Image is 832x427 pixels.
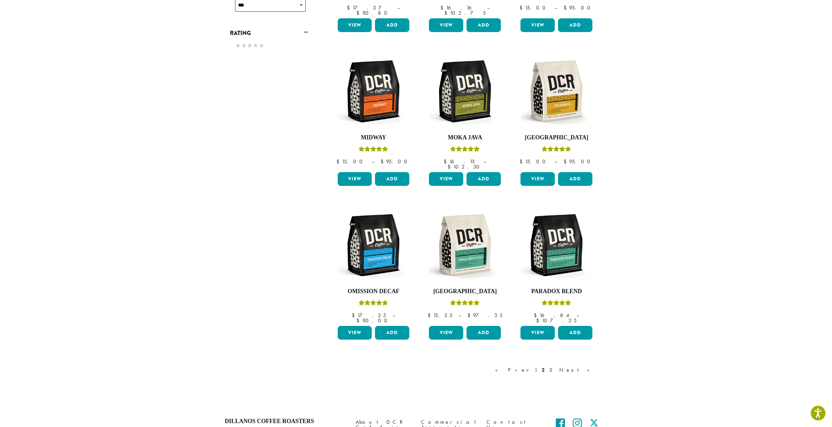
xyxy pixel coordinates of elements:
button: Add [375,172,409,186]
bdi: 97.35 [467,312,502,319]
a: MidwayRated 5.00 out of 5 [336,54,411,169]
a: Next » [558,366,596,374]
span: – [398,4,400,11]
h4: [GEOGRAPHIC_DATA] [427,288,502,295]
a: View [520,18,555,32]
span: $ [564,4,569,11]
button: Add [375,326,409,340]
span: $ [428,312,433,319]
span: $ [519,4,525,11]
bdi: 15.00 [336,158,365,165]
bdi: 102.75 [444,9,486,16]
a: View [429,172,463,186]
span: – [459,312,461,319]
span: $ [440,4,446,11]
a: [GEOGRAPHIC_DATA]Rated 5.00 out of 5 [427,207,502,323]
a: View [338,326,372,340]
button: Add [467,326,501,340]
bdi: 102.50 [448,163,483,170]
img: DCR-12oz-Papua-New-Guinea-Stock-scaled.png [427,207,502,283]
a: 2 [540,366,546,374]
span: ★ [235,41,241,50]
button: Add [558,172,592,186]
bdi: 16.13 [444,158,477,165]
a: View [338,172,372,186]
h4: Moka Java [427,134,502,141]
span: – [372,158,374,165]
div: Rated 5.00 out of 5 [359,145,388,155]
bdi: 15.00 [519,4,549,11]
span: – [392,312,395,319]
a: View [338,18,372,32]
a: Omission DecafRated 4.33 out of 5 [336,207,411,323]
img: DCR-12oz-Moka-Java-Stock-scaled.png [427,54,502,129]
span: $ [444,158,449,165]
bdi: 95.00 [564,158,593,165]
button: Add [467,18,501,32]
a: Paradox BlendRated 5.00 out of 5 [519,207,594,323]
h4: [GEOGRAPHIC_DATA] [519,134,594,141]
bdi: 110.00 [356,317,390,324]
div: Rated 5.00 out of 5 [450,299,480,309]
a: [GEOGRAPHIC_DATA]Rated 5.00 out of 5 [519,54,594,169]
span: $ [336,158,342,165]
div: Rated 5.00 out of 5 [542,299,571,309]
button: Add [467,172,501,186]
bdi: 17.25 [352,312,386,319]
div: Rated 5.00 out of 5 [450,145,480,155]
span: ★ [247,41,253,50]
button: Add [558,18,592,32]
a: « Prev [494,366,531,374]
span: $ [356,317,362,324]
span: $ [448,163,453,170]
img: DCR-12oz-Paradox-Blend-Stock-scaled.png [519,207,594,283]
a: View [429,18,463,32]
span: $ [534,312,539,319]
span: $ [381,158,386,165]
img: DCR-12oz-Nicaragua-Stock-scaled.png [519,54,594,129]
h4: Dillanos Coffee Roasters [225,418,346,425]
span: – [555,4,557,11]
h4: Midway [336,134,411,141]
bdi: 95.00 [564,4,593,11]
span: $ [564,158,569,165]
img: DCR-12oz-Omission-Decaf-scaled.png [336,207,411,283]
span: – [555,158,557,165]
a: View [520,172,555,186]
bdi: 16.16 [440,4,481,11]
span: – [487,4,490,11]
bdi: 16.84 [534,312,570,319]
div: Rated 4.33 out of 5 [359,299,388,309]
button: Add [375,18,409,32]
a: Rating [230,27,308,39]
span: – [576,312,579,319]
span: $ [467,312,473,319]
span: $ [536,317,542,324]
span: ★ [253,41,259,50]
bdi: 110.80 [356,9,390,16]
h4: Omission Decaf [336,288,411,295]
bdi: 17.37 [347,4,391,11]
div: Rating [230,39,308,54]
bdi: 15.00 [519,158,549,165]
span: $ [347,4,352,11]
span: ★ [259,41,264,50]
bdi: 15.35 [428,312,452,319]
img: DCR-12oz-Midway-Stock-scaled.png [336,54,411,129]
a: View [520,326,555,340]
span: ★ [241,41,247,50]
h4: Paradox Blend [519,288,594,295]
bdi: 107.25 [536,317,577,324]
span: $ [519,158,525,165]
a: Moka JavaRated 5.00 out of 5 [427,54,502,169]
span: $ [352,312,357,319]
span: $ [444,9,450,16]
bdi: 95.00 [381,158,410,165]
span: $ [356,9,362,16]
span: – [484,158,486,165]
div: Rated 5.00 out of 5 [542,145,571,155]
a: 1 [533,366,538,374]
a: 3 [548,366,556,374]
a: View [429,326,463,340]
button: Add [558,326,592,340]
